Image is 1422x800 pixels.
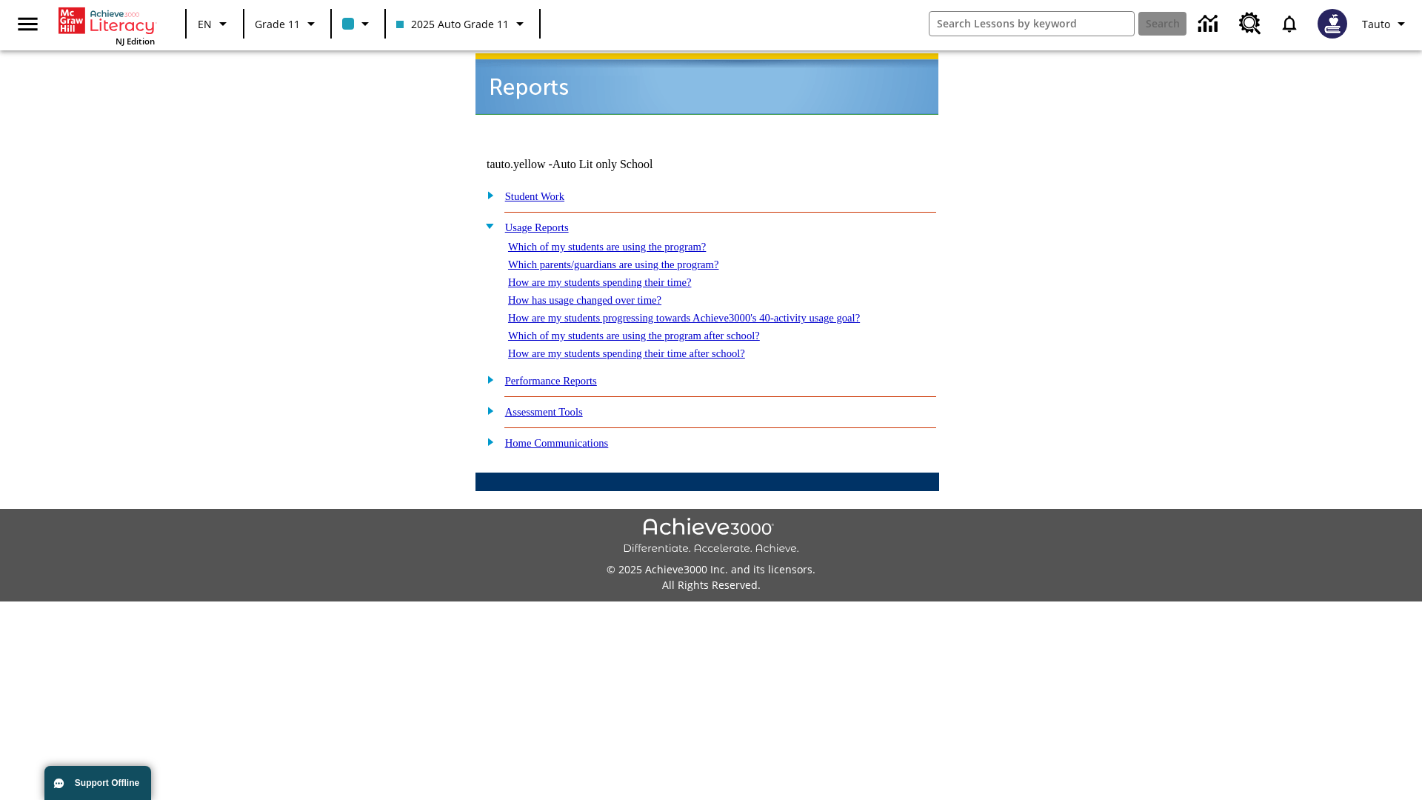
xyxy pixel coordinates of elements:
[249,10,326,37] button: Grade: Grade 11, Select a grade
[336,10,380,37] button: Class color is light blue. Change class color
[59,4,155,47] div: Home
[198,16,212,32] span: EN
[479,373,495,386] img: plus.gif
[75,778,139,788] span: Support Offline
[191,10,238,37] button: Language: EN, Select a language
[255,16,300,32] span: Grade 11
[44,766,151,800] button: Support Offline
[508,241,706,253] a: Which of my students are using the program?
[505,221,569,233] a: Usage Reports
[479,404,495,417] img: plus.gif
[1356,10,1416,37] button: Profile/Settings
[1230,4,1270,44] a: Resource Center, Will open in new tab
[487,158,759,171] td: tauto.yellow -
[479,188,495,201] img: plus.gif
[623,518,799,556] img: Achieve3000 Differentiate Accelerate Achieve
[1309,4,1356,43] button: Select a new avatar
[929,12,1134,36] input: search field
[505,375,597,387] a: Performance Reports
[1318,9,1347,39] img: Avatar
[505,406,583,418] a: Assessment Tools
[505,190,564,202] a: Student Work
[508,330,760,341] a: Which of my students are using the program after school?
[479,435,495,448] img: plus.gif
[396,16,509,32] span: 2025 Auto Grade 11
[1362,16,1390,32] span: Tauto
[390,10,535,37] button: Class: 2025 Auto Grade 11, Select your class
[553,158,653,170] nobr: Auto Lit only School
[479,219,495,233] img: minus.gif
[475,53,938,115] img: header
[6,2,50,46] button: Open side menu
[116,36,155,47] span: NJ Edition
[508,259,718,270] a: Which parents/guardians are using the program?
[508,276,691,288] a: How are my students spending their time?
[508,294,661,306] a: How has usage changed over time?
[1189,4,1230,44] a: Data Center
[508,312,860,324] a: How are my students progressing towards Achieve3000's 40-activity usage goal?
[505,437,609,449] a: Home Communications
[508,347,745,359] a: How are my students spending their time after school?
[1270,4,1309,43] a: Notifications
